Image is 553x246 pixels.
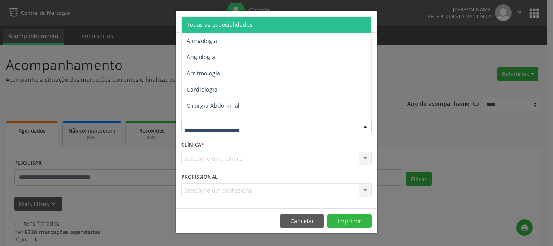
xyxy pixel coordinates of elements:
label: PROFISSIONAL [181,171,218,183]
h5: Relatório de agendamentos [181,16,274,27]
span: Cardiologia [187,86,217,93]
button: Imprimir [327,214,372,228]
span: Alergologia [187,37,217,45]
span: Angiologia [187,53,215,61]
button: Close [361,11,377,30]
label: CLÍNICA [181,139,204,152]
span: Todas as especialidades [187,21,253,28]
span: Arritmologia [187,69,220,77]
span: Cirurgia Bariatrica [187,118,236,126]
span: Cirurgia Abdominal [187,102,240,109]
button: Cancelar [280,214,324,228]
